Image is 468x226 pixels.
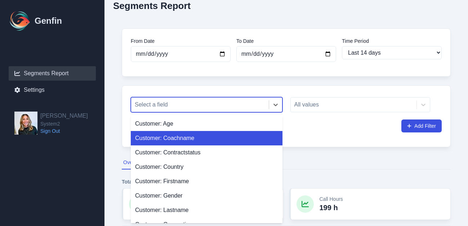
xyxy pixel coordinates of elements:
[113,0,191,11] h2: Segments Report
[14,112,37,135] img: Mo Maciejewski
[131,37,231,45] label: From Date
[40,127,88,135] a: Sign Out
[131,174,282,189] div: Customer: Firstname
[122,156,146,169] button: Overview
[131,189,282,203] div: Customer: Gender
[131,117,282,131] div: Customer: Age
[401,119,442,132] button: Add Filter
[40,120,88,127] span: System2
[40,112,88,120] h2: [PERSON_NAME]
[131,131,282,145] div: Customer: Coachname
[320,195,343,203] p: Call Hours
[9,9,32,32] img: Logo
[122,178,451,185] h4: Totals (date range)
[342,37,442,45] label: Time Period
[131,203,282,217] div: Customer: Lastname
[320,203,343,213] p: 199 h
[236,37,336,45] label: To Date
[35,15,62,27] h1: Genfin
[9,83,96,97] a: Settings
[131,145,282,160] div: Customer: Contractstatus
[9,66,96,81] a: Segments Report
[131,160,282,174] div: Customer: Country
